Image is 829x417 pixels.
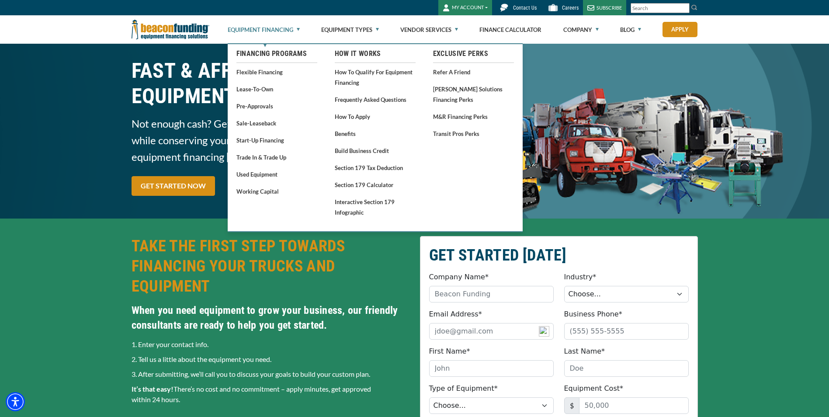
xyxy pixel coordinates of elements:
[564,360,689,377] input: Doe
[335,179,416,190] a: Section 179 Calculator
[680,5,687,12] a: Clear search text
[663,22,697,37] a: Apply
[132,369,409,379] p: 3. After submitting, we’ll call you to discuss your goals to build your custom plan.
[513,5,537,11] span: Contact Us
[400,16,458,44] a: Vendor Services
[429,323,554,340] input: jdoe@gmail.com
[132,339,409,350] p: 1. Enter your contact info.
[564,272,597,282] label: Industry*
[236,101,317,111] a: Pre-approvals
[429,272,489,282] label: Company Name*
[564,397,579,414] span: $
[564,346,605,357] label: Last Name*
[236,118,317,129] a: Sale-Leaseback
[429,245,689,265] h2: GET STARTED [DATE]
[335,111,416,122] a: How to Apply
[236,152,317,163] a: Trade In & Trade Up
[335,66,416,88] a: How to Qualify for Equipment Financing
[433,128,514,139] a: Transit Pros Perks
[132,354,409,365] p: 2. Tell us a little about the equipment you need.
[132,58,409,109] h1: FAST & AFFORDABLE TRUCK &
[433,66,514,77] a: Refer a Friend
[236,83,317,94] a: Lease-To-Own
[691,4,698,11] img: Search
[429,360,554,377] input: John
[228,16,300,44] a: Equipment Financing
[562,5,579,11] span: Careers
[579,397,689,414] input: 50,000
[429,383,498,394] label: Type of Equipment*
[132,115,409,165] span: Not enough cash? Get the trucks and equipment you need while conserving your cash! Opt for fast, ...
[564,309,622,320] label: Business Phone*
[564,323,689,340] input: (555) 555-5555
[620,16,641,44] a: Blog
[433,49,514,59] a: Exclusive Perks
[236,66,317,77] a: Flexible Financing
[539,326,549,337] img: npw-badge-icon-locked.svg
[132,385,173,393] strong: It’s that easy!
[335,196,416,218] a: Interactive Section 179 Infographic
[335,94,416,105] a: Frequently Asked Questions
[132,15,209,44] img: Beacon Funding Corporation logo
[433,83,514,105] a: [PERSON_NAME] Solutions Financing Perks
[335,128,416,139] a: Benefits
[6,392,25,411] div: Accessibility Menu
[563,16,599,44] a: Company
[429,309,482,320] label: Email Address*
[321,16,379,44] a: Equipment Types
[433,111,514,122] a: M&R Financing Perks
[236,169,317,180] a: Used Equipment
[631,3,690,13] input: Search
[132,176,215,196] a: GET STARTED NOW
[132,83,409,109] span: EQUIPMENT FINANCING
[564,383,624,394] label: Equipment Cost*
[335,49,416,59] a: How It Works
[335,162,416,173] a: Section 179 Tax Deduction
[236,49,317,59] a: Financing Programs
[479,16,541,44] a: Finance Calculator
[335,145,416,156] a: Build Business Credit
[429,346,470,357] label: First Name*
[132,384,409,405] p: There’s no cost and no commitment – apply minutes, get approved within 24 hours.
[132,303,409,333] h4: When you need equipment to grow your business, our friendly consultants are ready to help you get...
[132,236,409,296] h2: TAKE THE FIRST STEP TOWARDS FINANCING YOUR TRUCKS AND EQUIPMENT
[236,135,317,146] a: Start-Up Financing
[236,186,317,197] a: Working Capital
[429,286,554,302] input: Beacon Funding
